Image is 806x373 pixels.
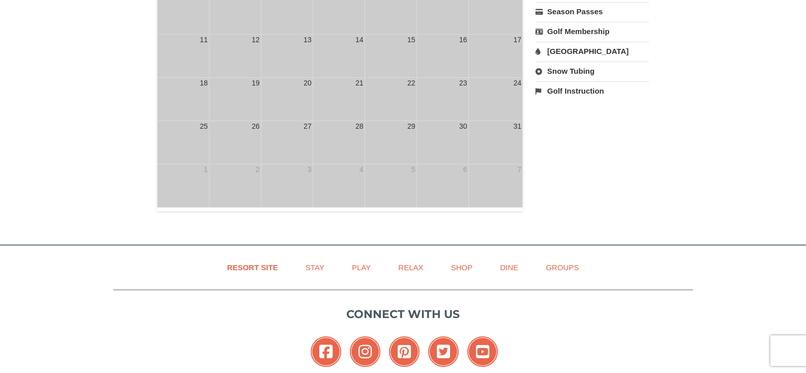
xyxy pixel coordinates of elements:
[199,121,209,131] div: 25
[113,306,693,323] p: Connect with us
[339,256,383,279] a: Play
[199,35,209,45] div: 11
[354,78,365,88] div: 21
[535,2,649,21] a: Season Passes
[406,35,416,45] div: 15
[487,256,531,279] a: Dine
[215,256,291,279] a: Resort Site
[293,256,337,279] a: Stay
[385,256,436,279] a: Relax
[513,121,523,131] div: 31
[203,164,209,175] div: 1
[354,35,365,45] div: 14
[535,62,649,80] a: Snow Tubing
[458,121,468,131] div: 30
[406,78,416,88] div: 22
[303,78,313,88] div: 20
[303,35,313,45] div: 13
[251,78,261,88] div: 19
[251,121,261,131] div: 26
[533,256,591,279] a: Groups
[513,78,523,88] div: 24
[199,78,209,88] div: 18
[255,164,261,175] div: 2
[251,35,261,45] div: 12
[410,164,416,175] div: 5
[535,81,649,100] a: Golf Instruction
[535,22,649,41] a: Golf Membership
[513,35,523,45] div: 17
[462,164,468,175] div: 6
[438,256,486,279] a: Shop
[359,164,365,175] div: 4
[354,121,365,131] div: 28
[516,164,522,175] div: 7
[406,121,416,131] div: 29
[458,78,468,88] div: 23
[458,35,468,45] div: 16
[303,121,313,131] div: 27
[307,164,313,175] div: 3
[535,42,649,61] a: [GEOGRAPHIC_DATA]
